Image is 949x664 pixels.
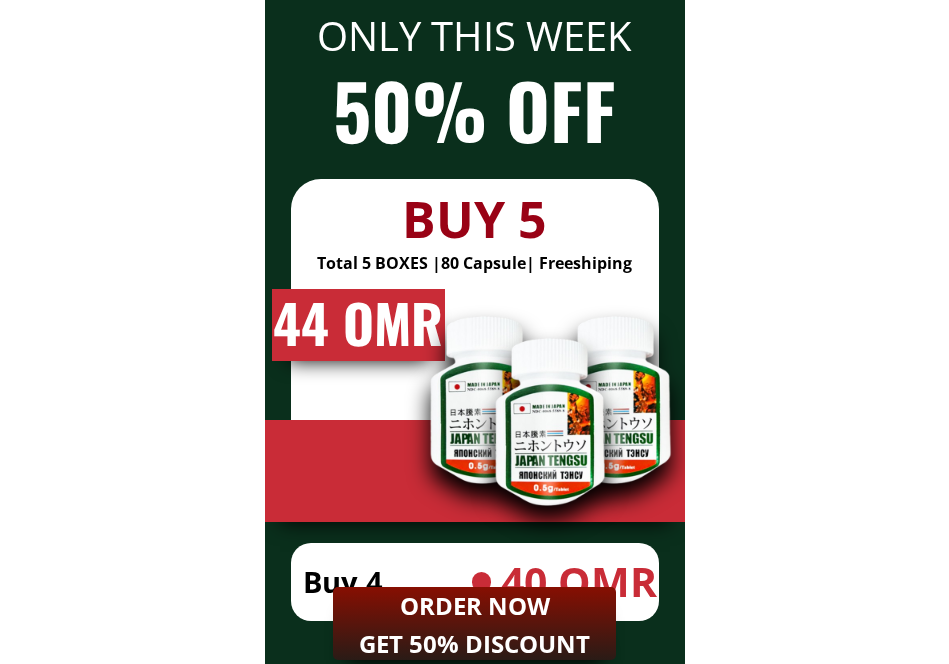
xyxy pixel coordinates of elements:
[265,4,685,68] div: ONLY THIS WEEK
[303,559,501,605] div: Buy 4
[272,280,445,365] div: 44 OMR
[501,549,659,615] div: 40 OMR
[347,587,602,664] h2: ORDER NOW GET 50% DISCOUNT
[265,50,685,170] div: 50% OFF
[291,251,659,277] div: Total 5 BOXES |80 Capsule| Freeshiping
[291,179,659,259] div: BUY 5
